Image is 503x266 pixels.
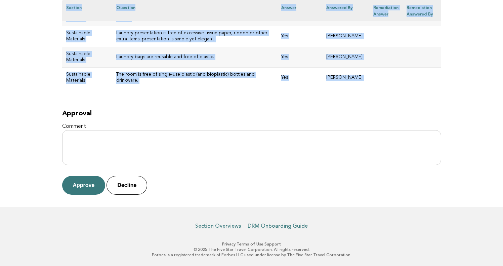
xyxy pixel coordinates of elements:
[62,67,112,88] td: Sustainable Materials
[277,67,322,88] td: Yes
[116,54,273,60] h3: Laundry bags are reusable and free of plastic.
[116,30,273,42] h3: Laundry presentation is free of excessive tissue paper, ribbon or other extra items; presentation...
[116,72,273,84] h3: The room is free of single-use plastic (and bioplastic) bottles and drinkware.
[62,176,106,195] button: Approve
[62,26,112,47] td: Sustainable Materials
[322,47,370,67] td: [PERSON_NAME]
[195,223,241,229] a: Section Overviews
[277,26,322,47] td: Yes
[264,242,281,246] a: Support
[322,26,370,47] td: [PERSON_NAME]
[222,242,236,246] a: Privacy
[62,47,112,67] td: Sustainable Materials
[62,123,441,130] label: Comment
[237,242,263,246] a: Terms of Use
[322,67,370,88] td: [PERSON_NAME]
[46,241,457,247] p: · ·
[248,223,308,229] a: DRM Onboarding Guide
[62,110,441,118] h2: Approval
[46,252,457,258] p: Forbes is a registered trademark of Forbes LLC used under license by The Five Star Travel Corpora...
[46,247,457,252] p: © 2025 The Five Star Travel Corporation. All rights reserved.
[107,176,147,195] button: Decline
[277,47,322,67] td: Yes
